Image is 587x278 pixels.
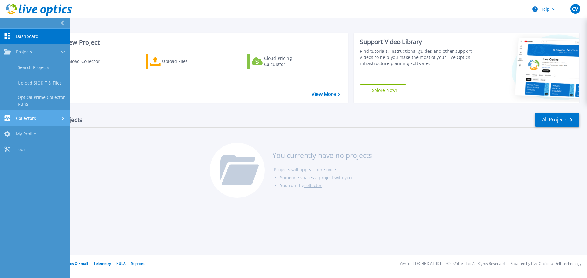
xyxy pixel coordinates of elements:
[94,261,111,266] a: Telemetry
[16,34,39,39] span: Dashboard
[162,55,211,67] div: Upload Files
[572,6,578,11] span: CV
[312,91,340,97] a: View More
[446,262,505,266] li: © 2025 Dell Inc. All Rights Reserved
[16,131,36,137] span: My Profile
[304,182,322,188] a: collector
[274,166,372,174] li: Projects will appear here once:
[16,116,36,121] span: Collectors
[43,54,112,69] a: Download Collector
[280,174,372,182] li: Someone shares a project with you
[131,261,145,266] a: Support
[146,54,214,69] a: Upload Files
[16,147,27,152] span: Tools
[59,55,108,67] div: Download Collector
[264,55,313,67] div: Cloud Pricing Calculator
[280,182,372,190] li: You run the
[43,39,340,46] h3: Start a New Project
[360,48,475,67] div: Find tutorials, instructional guides and other support videos to help you make the most of your L...
[68,261,88,266] a: Ads & Email
[272,152,372,159] h3: You currently have no projects
[510,262,581,266] li: Powered by Live Optics, a Dell Technology
[247,54,316,69] a: Cloud Pricing Calculator
[400,262,441,266] li: Version: [TECHNICAL_ID]
[16,49,32,55] span: Projects
[535,113,579,127] a: All Projects
[360,84,406,96] a: Explore Now!
[360,38,475,46] div: Support Video Library
[116,261,126,266] a: EULA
